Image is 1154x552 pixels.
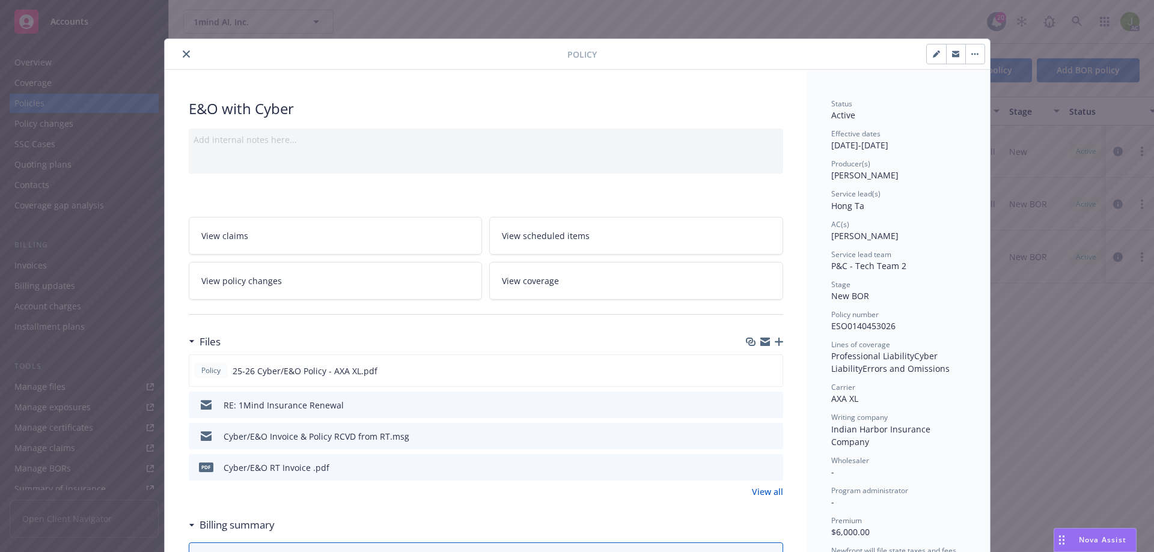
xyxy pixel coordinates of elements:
span: Policy [199,365,223,376]
span: New BOR [831,290,869,302]
span: - [831,466,834,478]
div: Drag to move [1054,529,1069,551]
button: download file [748,461,758,474]
span: Writing company [831,412,888,422]
span: Status [831,99,852,109]
span: [PERSON_NAME] [831,169,899,181]
button: preview file [768,399,778,411]
span: Professional Liability [831,350,914,362]
button: download file [748,430,758,443]
span: Lines of coverage [831,339,890,350]
a: View coverage [489,262,783,300]
a: View all [752,485,783,498]
span: Program administrator [831,485,908,496]
h3: Billing summary [200,517,275,533]
button: download file [748,365,757,377]
span: View claims [201,229,248,242]
span: [PERSON_NAME] [831,230,899,241]
div: [DATE] - [DATE] [831,129,966,151]
span: Errors and Omissions [862,363,950,374]
button: download file [748,399,758,411]
a: View claims [189,217,483,255]
div: Cyber/E&O RT Invoice .pdf [224,461,329,474]
span: Stage [831,279,850,290]
span: Nova Assist [1079,535,1126,545]
button: close [179,47,194,61]
span: View policy changes [201,274,282,287]
span: Cyber Liability [831,350,940,374]
span: $6,000.00 [831,526,870,538]
div: Files [189,334,221,350]
div: Cyber/E&O Invoice & Policy RCVD from RT.msg [224,430,409,443]
div: Billing summary [189,517,275,533]
span: Hong Ta [831,200,864,211]
button: Nova Assist [1054,528,1137,552]
span: Policy number [831,309,879,320]
span: Producer(s) [831,159,870,169]
div: E&O with Cyber [189,99,783,119]
span: Effective dates [831,129,881,139]
span: AXA XL [831,393,858,404]
button: preview file [767,365,778,377]
span: Service lead(s) [831,189,881,199]
span: Carrier [831,382,855,392]
div: RE: 1Mind Insurance Renewal [224,399,344,411]
span: Service lead team [831,249,891,259]
button: preview file [768,430,778,443]
button: preview file [768,461,778,474]
span: ESO0140453026 [831,320,896,332]
span: Active [831,109,855,121]
a: View scheduled items [489,217,783,255]
span: - [831,496,834,508]
span: AC(s) [831,219,849,229]
span: Wholesaler [831,455,869,466]
span: View coverage [502,274,559,287]
span: Indian Harbor Insurance Company [831,423,933,447]
span: 25-26 Cyber/E&O Policy - AXA XL.pdf [233,365,377,377]
h3: Files [200,334,221,350]
span: Policy [567,48,597,61]
span: P&C - Tech Team 2 [831,260,906,271]
a: View policy changes [189,262,483,300]
span: Premium [831,515,862,526]
span: View scheduled items [502,229,590,242]
div: Add internal notes here... [194,133,778,146]
span: pdf [199,463,213,472]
